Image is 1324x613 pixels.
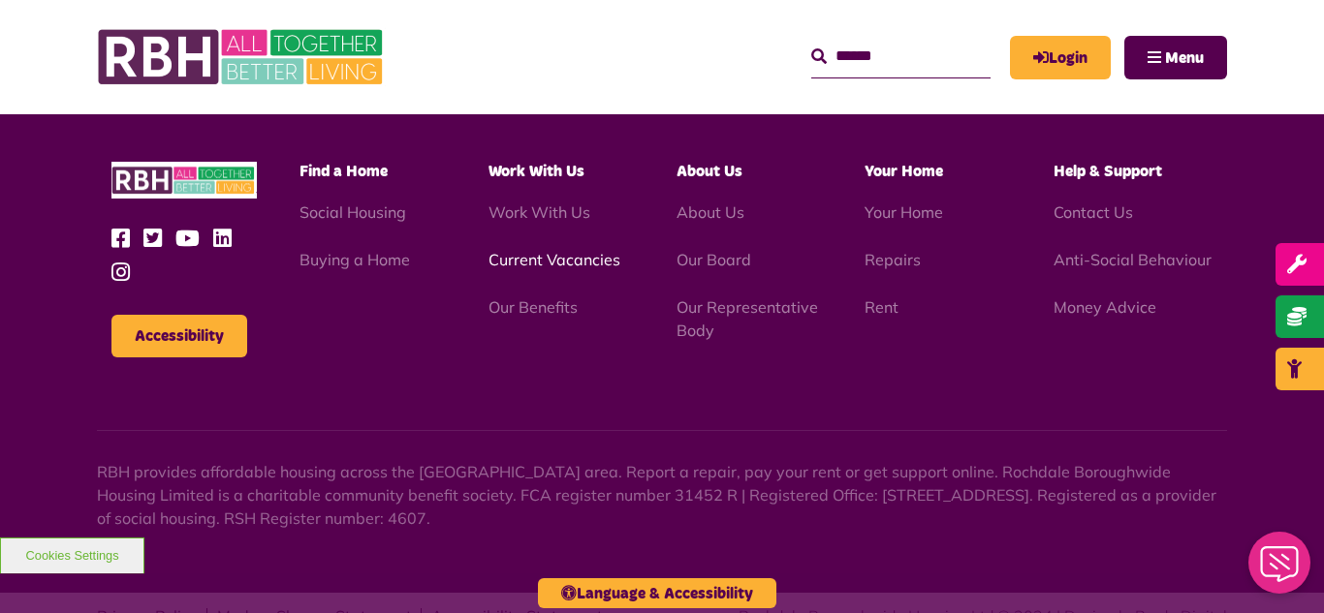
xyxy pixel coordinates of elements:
[111,162,257,199] img: RBH
[677,164,742,179] span: About Us
[865,250,921,269] a: Repairs
[811,36,991,77] input: Search
[97,460,1227,530] p: RBH provides affordable housing across the [GEOGRAPHIC_DATA] area. Report a repair, pay your rent...
[677,202,744,222] a: About Us
[97,19,388,95] img: RBH
[1010,36,1111,79] a: MyRBH
[865,297,898,317] a: Rent
[299,164,388,179] span: Find a Home
[1054,297,1156,317] a: Money Advice
[299,250,410,269] a: Buying a Home
[538,578,776,608] button: Language & Accessibility
[1054,250,1212,269] a: Anti-Social Behaviour
[1054,164,1162,179] span: Help & Support
[489,250,620,269] a: Current Vacancies
[489,202,590,222] a: Work With Us
[299,202,406,222] a: Social Housing - open in a new tab
[677,250,751,269] a: Our Board
[865,164,943,179] span: Your Home
[111,315,247,357] button: Accessibility
[677,297,818,340] a: Our Representative Body
[865,202,943,222] a: Your Home
[489,297,578,317] a: Our Benefits
[1165,50,1204,66] span: Menu
[489,164,584,179] span: Work With Us
[1054,202,1133,222] a: Contact Us
[1237,526,1324,613] iframe: Netcall Web Assistant for live chat
[1124,36,1227,79] button: Navigation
